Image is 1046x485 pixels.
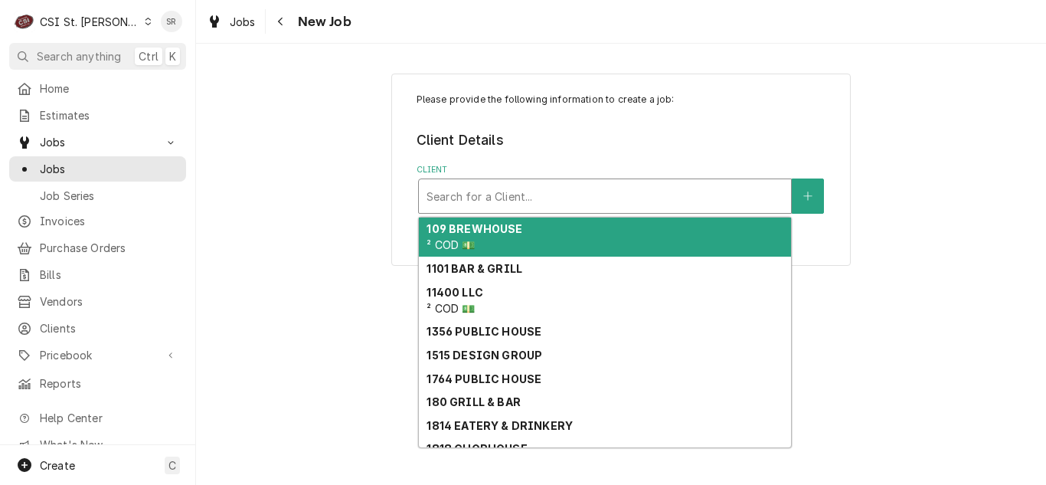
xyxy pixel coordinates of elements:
strong: 1818 CHOPHOUSE [427,442,527,455]
span: What's New [40,437,177,453]
div: SR [161,11,182,32]
svg: Create New Client [803,191,812,202]
a: Home [9,76,186,101]
span: Bills [40,267,178,283]
span: Search anything [37,48,121,64]
a: Estimates [9,103,186,128]
div: CSI St. [PERSON_NAME] [40,14,139,30]
span: New Job [293,11,351,32]
a: Reports [9,371,186,396]
a: Go to What's New [9,432,186,457]
div: Client [417,164,826,214]
a: Go to Jobs [9,129,186,155]
a: Clients [9,316,186,341]
span: Job Series [40,188,178,204]
strong: 1101 BAR & GRILL [427,262,522,275]
a: Bills [9,262,186,287]
strong: 1515 DESIGN GROUP [427,349,542,362]
a: Job Series [9,183,186,208]
a: Go to Pricebook [9,342,186,368]
strong: 1814 EATERY & DRINKERY [427,419,573,432]
span: C [168,457,176,474]
span: Invoices [40,213,178,229]
div: Stephani Roth's Avatar [161,11,182,32]
span: Help Center [40,410,177,426]
span: Vendors [40,293,178,310]
span: Estimates [40,107,178,123]
button: Search anythingCtrlK [9,43,186,70]
span: ² COD 💵 [427,302,475,315]
span: Home [40,80,178,97]
strong: 180 GRILL & BAR [427,395,520,408]
strong: 1764 PUBLIC HOUSE [427,372,541,385]
div: C [14,11,35,32]
a: Vendors [9,289,186,314]
div: Job Create/Update [391,74,851,266]
span: ² COD 💵 [427,238,475,251]
span: Ctrl [139,48,159,64]
a: Purchase Orders [9,235,186,261]
a: Invoices [9,208,186,234]
strong: 11400 LLC [427,286,482,299]
span: Purchase Orders [40,240,178,256]
span: Jobs [40,134,155,150]
strong: 1356 PUBLIC HOUSE [427,325,541,338]
span: Jobs [40,161,178,177]
span: Reports [40,375,178,392]
span: Pricebook [40,347,155,363]
legend: Client Details [417,130,826,150]
div: CSI St. Louis's Avatar [14,11,35,32]
div: Job Create/Update Form [417,93,826,214]
span: Jobs [230,14,256,30]
a: Jobs [201,9,262,34]
a: Go to Help Center [9,405,186,431]
a: Jobs [9,156,186,182]
button: Navigate back [269,9,293,34]
strong: 109 BREWHOUSE [427,222,522,235]
span: Clients [40,320,178,336]
p: Please provide the following information to create a job: [417,93,826,107]
span: Create [40,459,75,472]
button: Create New Client [792,179,824,214]
span: K [169,48,176,64]
label: Client [417,164,826,176]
